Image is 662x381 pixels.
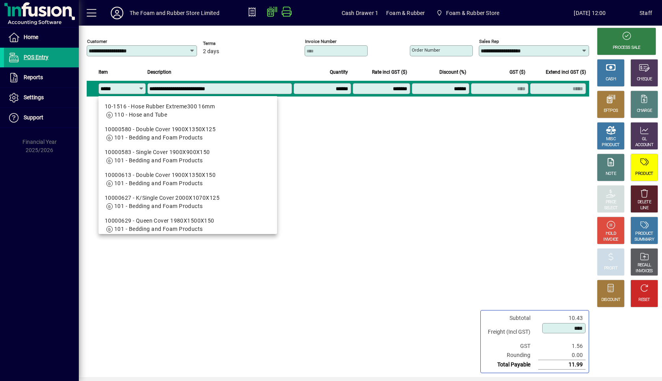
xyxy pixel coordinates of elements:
[24,34,38,40] span: Home
[638,297,650,303] div: RESET
[510,68,525,76] span: GST ($)
[24,74,43,80] span: Reports
[635,171,653,177] div: PRODUCT
[606,136,616,142] div: MISC
[114,180,203,186] span: 101 - Bedding and Foam Products
[601,297,620,303] div: DISCOUNT
[484,351,538,360] td: Rounding
[99,122,277,145] mat-option: 10000580 - Double Cover 1900X1350X125
[4,68,79,87] a: Reports
[604,266,617,271] div: PROFIT
[24,94,44,100] span: Settings
[105,217,271,225] div: 10000629 - Queen Cover 1980X1500X150
[203,41,250,46] span: Terms
[372,68,407,76] span: Rate incl GST ($)
[540,7,640,19] span: [DATE] 12:00
[538,342,586,351] td: 1.56
[147,68,171,76] span: Description
[114,112,167,118] span: 110 - Hose and Tube
[114,203,203,209] span: 101 - Bedding and Foam Products
[635,231,653,237] div: PRODUCT
[636,268,653,274] div: INVOICES
[99,168,277,191] mat-option: 10000613 - Double Cover 1900X1350X150
[99,145,277,168] mat-option: 10000583 - Single Cover 1900X900X150
[603,237,618,243] div: INVOICE
[99,214,277,236] mat-option: 10000629 - Queen Cover 1980X1500X150
[484,323,538,342] td: Freight (Incl GST)
[484,314,538,323] td: Subtotal
[637,108,652,114] div: CHARGE
[642,136,647,142] div: GL
[479,39,499,44] mat-label: Sales rep
[635,142,653,148] div: ACCOUNT
[104,6,130,20] button: Profile
[538,351,586,360] td: 0.00
[386,7,425,19] span: Foam & Rubber
[305,39,337,44] mat-label: Invoice number
[606,199,616,205] div: PRICE
[105,194,271,202] div: 10000627 - K/Single Cover 2000X1070X125
[604,205,618,211] div: SELECT
[484,360,538,370] td: Total Payable
[114,134,203,141] span: 101 - Bedding and Foam Products
[602,142,619,148] div: PRODUCT
[105,102,271,111] div: 10-1516 - Hose Rubber Extreme300 16mm
[114,157,203,164] span: 101 - Bedding and Foam Products
[613,45,640,51] div: PROCESS SALE
[634,237,654,243] div: SUMMARY
[4,108,79,128] a: Support
[99,68,108,76] span: Item
[412,47,440,53] mat-label: Order number
[99,191,277,214] mat-option: 10000627 - K/Single Cover 2000X1070X125
[546,68,586,76] span: Extend incl GST ($)
[484,342,538,351] td: GST
[606,171,616,177] div: NOTE
[606,231,616,237] div: HOLD
[105,148,271,156] div: 10000583 - Single Cover 1900X900X150
[130,7,219,19] div: The Foam and Rubber Store Limited
[105,171,271,179] div: 10000613 - Double Cover 1900X1350X150
[330,68,348,76] span: Quantity
[342,7,378,19] span: Cash Drawer 1
[638,199,651,205] div: DELETE
[203,48,219,55] span: 2 days
[538,360,586,370] td: 11.99
[433,6,502,20] span: Foam & Rubber Store
[24,114,43,121] span: Support
[446,7,499,19] span: Foam & Rubber Store
[87,39,107,44] mat-label: Customer
[4,28,79,47] a: Home
[99,99,277,122] mat-option: 10-1516 - Hose Rubber Extreme300 16mm
[4,88,79,108] a: Settings
[114,226,203,232] span: 101 - Bedding and Foam Products
[638,262,651,268] div: RECALL
[538,314,586,323] td: 10.43
[640,205,648,211] div: LINE
[24,54,48,60] span: POS Entry
[637,76,652,82] div: CHEQUE
[105,125,271,134] div: 10000580 - Double Cover 1900X1350X125
[439,68,466,76] span: Discount (%)
[606,76,616,82] div: CASH
[604,108,618,114] div: EFTPOS
[640,7,652,19] div: Staff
